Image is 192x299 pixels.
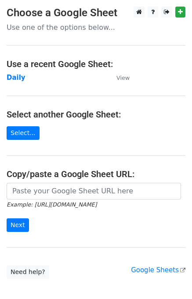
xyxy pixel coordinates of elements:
input: Paste your Google Sheet URL here [7,183,181,199]
h4: Copy/paste a Google Sheet URL: [7,169,185,179]
input: Next [7,218,29,232]
h4: Use a recent Google Sheet: [7,59,185,69]
small: View [116,75,130,81]
a: Need help? [7,265,49,279]
p: Use one of the options below... [7,23,185,32]
h4: Select another Google Sheet: [7,109,185,120]
a: Google Sheets [131,266,185,274]
small: Example: [URL][DOMAIN_NAME] [7,201,97,208]
a: View [108,74,130,82]
a: Select... [7,126,40,140]
h3: Choose a Google Sheet [7,7,185,19]
a: Daily [7,74,25,82]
